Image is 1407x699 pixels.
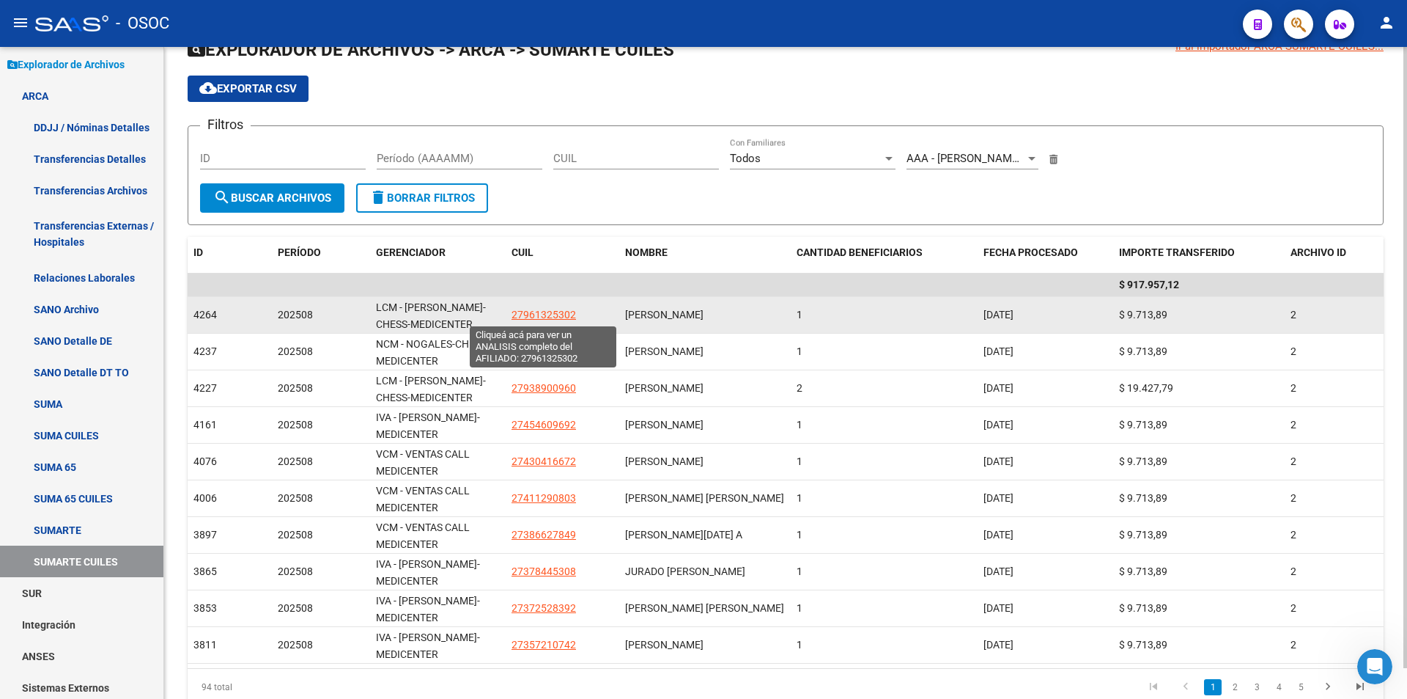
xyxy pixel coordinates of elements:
span: 2 [1290,492,1296,504]
span: ARCHIVO ID [1290,246,1346,258]
span: $ 9.713,89 [1119,639,1167,651]
span: $ 9.713,89 [1119,602,1167,614]
span: 2 [1290,639,1296,651]
span: [DATE] [983,602,1013,614]
span: 4237 [193,345,217,357]
a: 1 [1204,679,1222,695]
datatable-header-cell: CUIL [506,237,619,268]
span: 202508 [278,492,313,504]
mat-icon: cloud_download [199,79,217,97]
span: VCM - VENTAS CALL MEDICENTER [376,448,470,477]
a: 4 [1270,679,1288,695]
span: 27961325302 [512,309,576,321]
span: IMPORTE TRANSFERIDO [1119,246,1235,258]
b: ¡Nueva forma de liquidar subsidios en la plataforma! [30,154,245,180]
span: Exportar CSV [199,82,297,95]
span: [DATE] [983,345,1013,357]
a: Ver instructivo [88,277,162,288]
span: [PERSON_NAME] [625,639,703,651]
span: 4161 [193,419,217,431]
mat-icon: delete [369,189,387,206]
span: [DATE] [983,455,1013,467]
a: go to first page [1140,679,1167,695]
mat-icon: search [213,189,231,206]
span: Soporte [65,124,103,135]
datatable-header-cell: IMPORTE TRANSFERIDO [1113,237,1285,268]
span: Buscar Archivos [213,191,331,205]
span: 4264 [193,309,217,321]
span: 1 [797,492,802,504]
span: [PERSON_NAME] [PERSON_NAME] [625,602,784,614]
span: $ 9.713,89 [1119,419,1167,431]
a: go to last page [1346,679,1374,695]
span: 4006 [193,492,217,504]
div: Soporte dice… [12,100,281,333]
button: Inicio [229,6,257,34]
span: 1 [797,419,802,431]
span: IVA - [PERSON_NAME]-MEDICENTER [376,595,480,623]
span: VCM - VENTAS CALL MEDICENTER [376,521,470,550]
datatable-header-cell: ARCHIVO ID [1285,237,1384,268]
span: CUIL [512,246,533,258]
span: 2 [1290,529,1296,541]
span: 202508 [278,382,313,394]
span: PERÍODO [278,246,321,258]
h3: Filtros [200,114,251,135]
span: 202508 [278,309,313,321]
span: 2 [1290,419,1296,431]
span: [PERSON_NAME] [625,382,703,394]
span: ID [193,246,203,258]
a: 5 [1292,679,1310,695]
span: 2 [1290,382,1296,394]
span: $ 9.713,89 [1119,455,1167,467]
b: por CUILs [199,190,255,202]
button: Exportar CSV [188,76,309,102]
span: 1 [797,566,802,577]
span: - OSOC [116,7,169,40]
span: Todos [730,152,761,165]
span: 27372528392 [512,602,576,614]
button: go back [10,6,37,34]
span: 1 [797,602,802,614]
a: go to previous page [1172,679,1200,695]
span: 2 [1290,566,1296,577]
span: 3897 [193,529,217,541]
datatable-header-cell: CANTIDAD BENEFICIARIOS [791,237,978,268]
span: Explorador de Archivos [7,56,125,73]
mat-icon: person [1378,14,1395,32]
span: 1 [797,529,802,541]
span: [PERSON_NAME] [625,455,703,467]
span: 27938900960 [512,382,576,394]
span: $ 9.713,89 [1119,309,1167,321]
span: 2 [1290,602,1296,614]
span: IVA - [PERSON_NAME]-MEDICENTER [376,632,480,660]
span: 202508 [278,602,313,614]
datatable-header-cell: FECHA PROCESADO [978,237,1113,268]
span: FECHA PROCESADO [983,246,1078,258]
span: Borrar Filtros [369,191,475,205]
span: $ 9.713,89 [1119,529,1167,541]
span: 27943196015 [512,345,576,357]
span: EXPLORADOR DE ARCHIVOS -> ARCA -> SUMARTE CUILES [188,40,674,60]
span: 3811 [193,639,217,651]
span: 27430416672 [512,455,576,467]
a: go to next page [1314,679,1342,695]
span: GERENCIADOR [376,246,446,258]
span: 1 [797,639,802,651]
span: $ 917.957,12 [1119,279,1179,290]
span: 3853 [193,602,217,614]
span: 1 [797,345,802,357]
span: $ 9.713,89 [1119,345,1167,357]
button: Buscar Archivos [200,183,344,213]
span: [DATE] [983,639,1013,651]
span: 1 [797,309,802,321]
span: 202508 [278,566,313,577]
span: JURADO [PERSON_NAME] [625,566,745,577]
span: 4076 [193,455,217,467]
span: IVA - [PERSON_NAME]-MEDICENTER [376,558,480,587]
datatable-header-cell: PERÍODO [272,237,371,268]
datatable-header-cell: GERENCIADOR [370,237,506,268]
span: [DATE] [983,382,1013,394]
span: 202508 [278,639,313,651]
div: Profile image for Soporte [42,8,65,32]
